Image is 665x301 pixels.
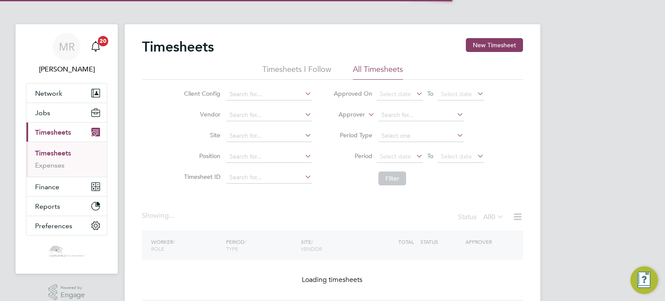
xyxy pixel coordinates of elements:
span: To [425,150,436,162]
span: 0 [491,213,495,221]
button: Filter [378,172,406,185]
input: Search for... [226,88,312,100]
input: Search for... [226,151,312,163]
button: Engage Resource Center [630,266,658,294]
input: Search for... [378,109,464,121]
a: MR[PERSON_NAME] [26,33,107,74]
label: All [483,213,504,221]
label: Timesheet ID [181,173,220,181]
label: Position [181,152,220,160]
input: Select one [378,130,464,142]
span: MR [59,41,75,52]
span: Reports [35,202,60,210]
a: Go to home page [26,244,107,258]
div: Timesheets [26,142,107,177]
span: Jobs [35,109,50,117]
img: castlefieldrecruitment-logo-retina.png [48,244,85,258]
span: ... [169,211,174,220]
span: 20 [98,36,108,46]
li: Timesheets I Follow [262,64,331,80]
input: Search for... [226,109,312,121]
span: Preferences [35,222,72,230]
button: Timesheets [26,123,107,142]
span: Powered by [61,284,85,291]
label: Approved On [333,90,372,97]
button: Network [26,84,107,103]
label: Period Type [333,131,372,139]
span: Timesheets [35,128,71,136]
span: Select date [441,152,472,160]
button: New Timesheet [466,38,523,52]
span: Mason Roberts [26,64,107,74]
label: Period [333,152,372,160]
button: Jobs [26,103,107,122]
h2: Timesheets [142,38,214,55]
input: Search for... [226,172,312,184]
span: Engage [61,291,85,299]
li: All Timesheets [353,64,403,80]
span: Select date [380,90,411,98]
a: 20 [87,33,104,61]
label: Vendor [181,110,220,118]
a: Powered byEngage [48,284,85,301]
span: Network [35,89,62,97]
label: Site [181,131,220,139]
a: Timesheets [35,149,71,157]
button: Reports [26,197,107,216]
span: Select date [441,90,472,98]
input: Search for... [226,130,312,142]
div: Status [458,211,506,223]
button: Finance [26,177,107,196]
span: To [425,88,436,99]
label: Approver [326,110,365,119]
button: Preferences [26,216,107,235]
nav: Main navigation [16,24,118,274]
a: Expenses [35,161,65,169]
span: Finance [35,183,59,191]
div: Showing [142,211,176,220]
span: Select date [380,152,411,160]
label: Client Config [181,90,220,97]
